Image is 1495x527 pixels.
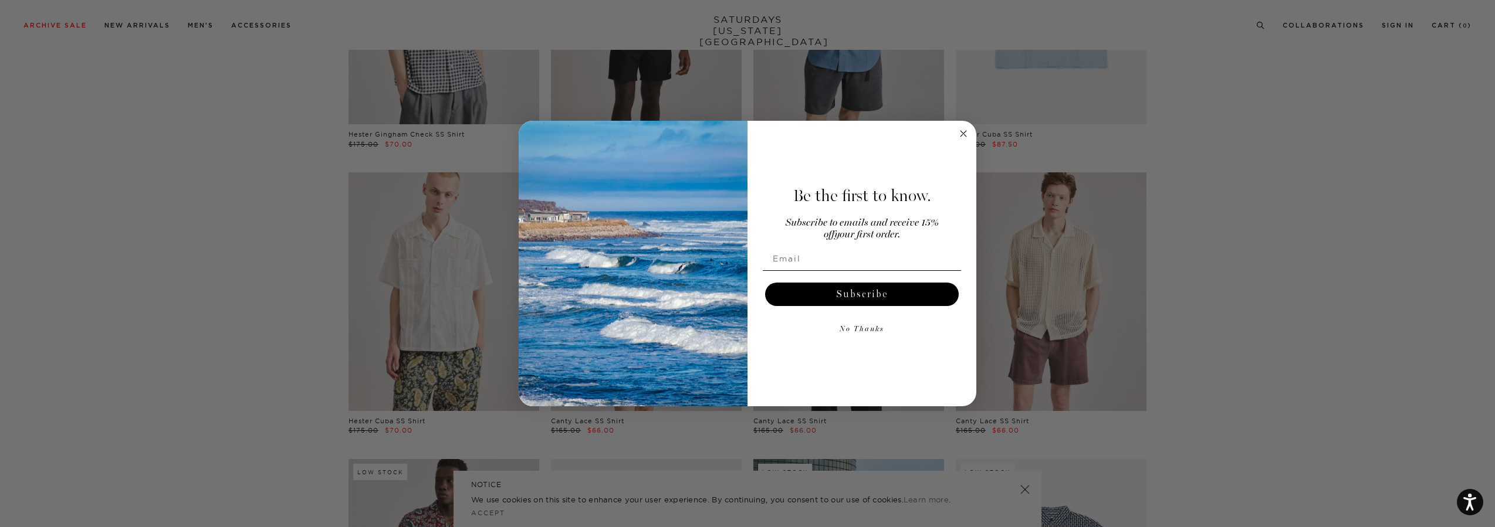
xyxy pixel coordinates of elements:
span: your first order. [834,230,900,240]
img: underline [763,270,961,271]
button: Subscribe [765,283,959,306]
button: Close dialog [956,127,970,141]
span: off [824,230,834,240]
span: Subscribe to emails and receive 15% [786,218,939,228]
img: 125c788d-000d-4f3e-b05a-1b92b2a23ec9.jpeg [519,121,747,407]
span: Be the first to know. [793,186,931,206]
input: Email [763,247,961,270]
button: No Thanks [763,318,961,341]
